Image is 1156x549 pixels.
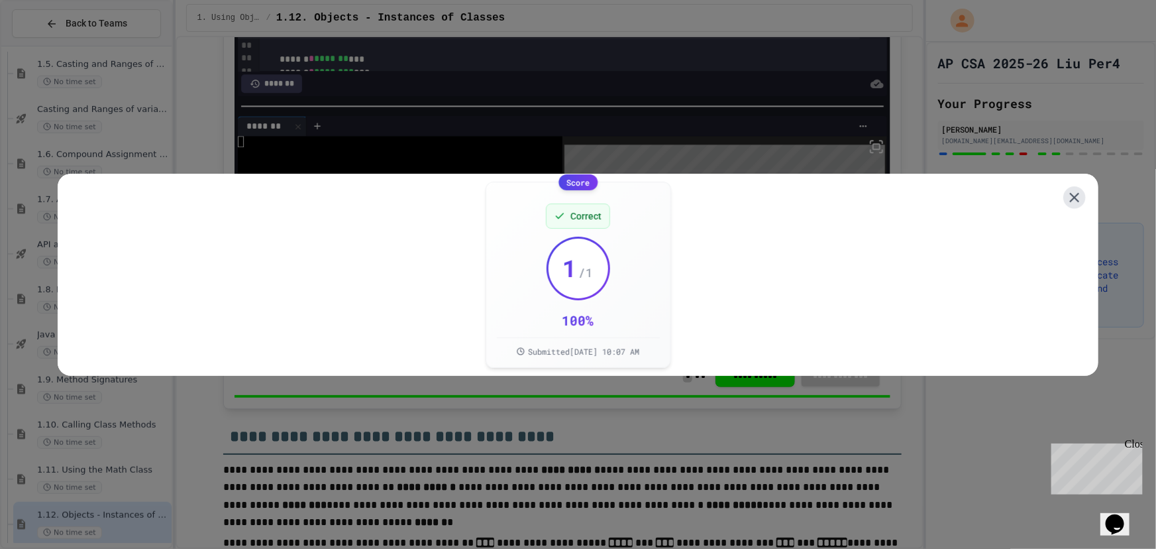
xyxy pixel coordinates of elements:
[579,263,594,282] span: / 1
[558,174,598,190] div: Score
[1100,496,1143,536] iframe: chat widget
[1046,438,1143,495] iframe: chat widget
[562,311,594,330] div: 100 %
[529,346,640,357] span: Submitted [DATE] 10:07 AM
[570,210,602,223] span: Correct
[563,255,578,281] span: 1
[5,5,91,84] div: Chat with us now!Close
